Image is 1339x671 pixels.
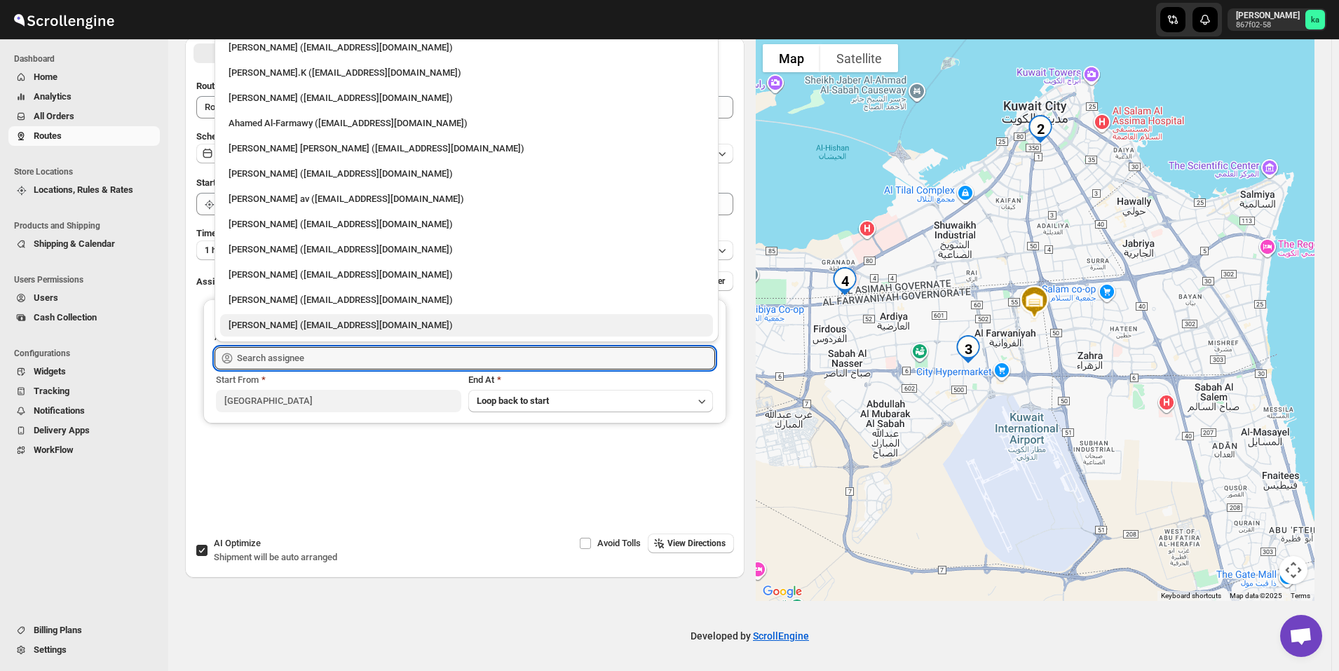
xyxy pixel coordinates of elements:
button: Delivery Apps [8,421,160,440]
div: [PERSON_NAME] ([EMAIL_ADDRESS][DOMAIN_NAME]) [229,167,705,181]
span: Delivery Apps [34,425,90,435]
span: Start From [216,374,259,385]
span: Home [34,72,57,82]
span: Notifications [34,405,85,416]
div: [PERSON_NAME] ([EMAIL_ADDRESS][DOMAIN_NAME]) [229,243,705,257]
div: [PERSON_NAME] ([EMAIL_ADDRESS][DOMAIN_NAME]) [229,41,705,55]
div: [PERSON_NAME] ([EMAIL_ADDRESS][DOMAIN_NAME]) [229,217,705,231]
span: Route Name [196,81,245,91]
span: Routes [34,130,62,141]
li: Ahamed Al-Farmawy (m.farmawy510@gmail.com) [215,109,719,135]
span: Users Permissions [14,274,161,285]
button: All Orders [8,107,160,126]
li: Mohammad Tanweer Alam (mdt8642@gmail.com) [215,135,719,160]
div: All Route Options [185,68,745,520]
div: 3 [949,330,988,369]
a: ScrollEngine [753,630,809,642]
button: [DATE]|[DATE] [196,144,733,163]
div: [PERSON_NAME].K ([EMAIL_ADDRESS][DOMAIN_NAME]) [229,66,705,80]
li: Shyam Kumar (shyamkumargole2@gmail.com) [215,311,719,337]
span: khaled alrashidi [1305,10,1325,29]
div: Ahamed Al-Farmawy ([EMAIL_ADDRESS][DOMAIN_NAME]) [229,116,705,130]
span: Settings [34,644,67,655]
span: WorkFlow [34,445,74,455]
span: Dashboard [14,53,161,65]
button: 1 hour [196,240,733,260]
div: [PERSON_NAME] ([EMAIL_ADDRESS][DOMAIN_NAME]) [229,91,705,105]
button: Notifications [8,401,160,421]
div: [PERSON_NAME] ([EMAIL_ADDRESS][DOMAIN_NAME]) [229,318,705,332]
button: Cash Collection [8,308,160,327]
span: Users [34,292,58,303]
span: Avoid Tolls [597,538,641,548]
span: View Directions [667,538,726,549]
button: Home [8,67,160,87]
button: Settings [8,640,160,660]
li: Mohammed faizan (fs3453480@gmail.com) [215,236,719,261]
button: Analytics [8,87,160,107]
span: Products and Shipping [14,220,161,231]
button: View Directions [648,534,734,553]
button: Widgets [8,362,160,381]
p: 867f02-58 [1236,21,1300,29]
div: [PERSON_NAME] ([EMAIL_ADDRESS][DOMAIN_NAME]) [229,268,705,282]
button: User menu [1228,8,1326,31]
button: Users [8,288,160,308]
span: Loop back to start [477,395,549,406]
div: 2 [1021,109,1060,149]
span: Billing Plans [34,625,82,635]
button: Shipping & Calendar [8,234,160,254]
li: kiberu richard (kiberurichard447@gmail.com) [215,286,719,311]
div: [PERSON_NAME] av ([EMAIL_ADDRESS][DOMAIN_NAME]) [229,192,705,206]
li: Sreenath av (sreenathbhasibhasi@gmail.com) [215,185,719,210]
span: 1 hour [205,245,229,256]
li: shadi mouhamed (shadi.mouhamed2@gmail.com) [215,34,719,59]
text: ka [1311,15,1319,25]
p: Developed by [691,629,809,643]
div: End At [468,373,714,387]
span: Start Location (Warehouse) [196,177,307,188]
span: All Orders [34,111,74,121]
li: Mohammad chand (mohdqabid@gmail.com) [215,210,719,236]
span: Store Locations [14,166,161,177]
div: Open chat [1280,615,1322,657]
span: Widgets [34,366,66,377]
div: [PERSON_NAME] ([EMAIL_ADDRESS][DOMAIN_NAME]) [229,293,705,307]
span: Scheduled for [196,131,252,142]
button: Show street map [763,44,820,72]
button: WorkFlow [8,440,160,460]
input: Eg: Bengaluru Route [196,96,733,118]
img: ScrollEngine [11,2,116,37]
span: AI Optimize [214,538,261,548]
button: All Route Options [193,43,463,63]
a: Terms (opens in new tab) [1291,592,1310,599]
div: 4 [825,262,864,301]
span: Locations, Rules & Rates [34,184,133,195]
span: Time Per Stop [196,228,253,238]
input: Search assignee [237,347,715,370]
button: Loop back to start [468,390,714,412]
a: Open this area in Google Maps (opens a new window) [759,583,806,601]
div: [PERSON_NAME] [PERSON_NAME] ([EMAIL_ADDRESS][DOMAIN_NAME]) [229,142,705,156]
button: Routes [8,126,160,146]
li: Muhammed Ramees.K (rameesrami2680@gmail.com) [215,59,719,84]
span: Configurations [14,348,161,359]
button: Tracking [8,381,160,401]
button: Show satellite imagery [820,44,898,72]
span: Shipping & Calendar [34,238,115,249]
li: Shaibaz Karbari (shaibazkarbari364@gmail.com) [215,261,719,286]
span: Tracking [34,386,69,396]
img: Google [759,583,806,601]
p: [PERSON_NAME] [1236,10,1300,21]
button: Billing Plans [8,621,160,640]
span: Cash Collection [34,312,97,323]
button: Keyboard shortcuts [1161,591,1221,601]
li: Khaled alrasheedi (kthug0q@gmail.com) [215,84,719,109]
span: Shipment will be auto arranged [214,552,337,562]
button: Map camera controls [1279,556,1307,584]
button: Locations, Rules & Rates [8,180,160,200]
span: Analytics [34,91,72,102]
span: Add More Driver [664,276,725,287]
li: Mohsin logde (logdemohsin@gmail.com) [215,160,719,185]
span: Map data ©2025 [1230,592,1282,599]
